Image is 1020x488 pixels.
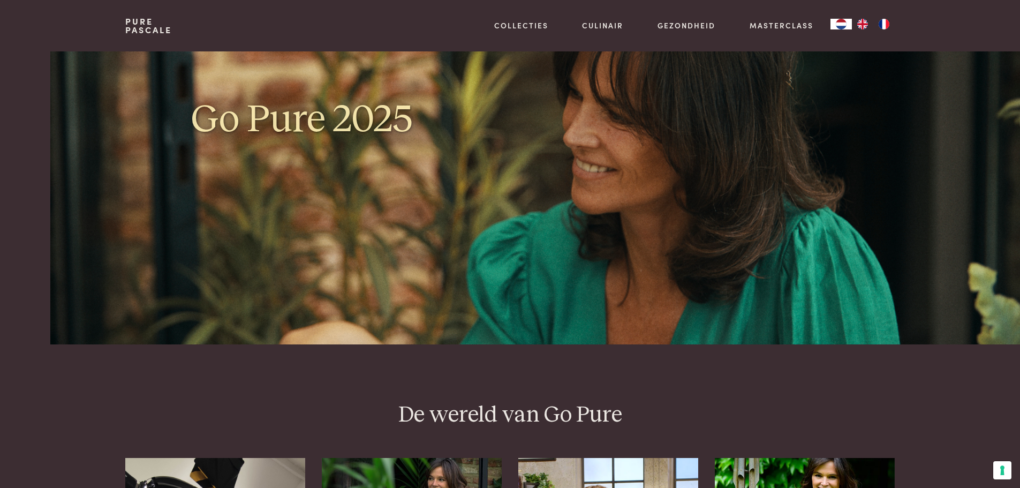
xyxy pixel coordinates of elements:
[582,20,623,31] a: Culinair
[125,401,894,430] h2: De wereld van Go Pure
[830,19,895,29] aside: Language selected: Nederlands
[750,20,813,31] a: Masterclass
[852,19,895,29] ul: Language list
[125,17,172,34] a: PurePascale
[830,19,852,29] div: Language
[494,20,548,31] a: Collecties
[993,461,1011,479] button: Uw voorkeuren voor toestemming voor trackingtechnologieën
[658,20,715,31] a: Gezondheid
[191,96,502,144] h1: Go Pure 2025
[852,19,873,29] a: EN
[873,19,895,29] a: FR
[830,19,852,29] a: NL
